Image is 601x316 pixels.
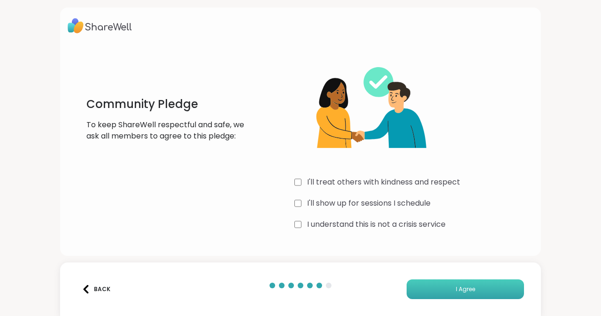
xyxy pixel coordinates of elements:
img: ShareWell Logo [68,15,132,37]
label: I'll show up for sessions I schedule [307,198,431,209]
label: I understand this is not a crisis service [307,219,446,230]
button: Back [77,279,115,299]
label: I'll treat others with kindness and respect [307,177,460,188]
div: Back [82,285,110,293]
h1: Community Pledge [86,97,246,112]
button: I Agree [407,279,524,299]
p: To keep ShareWell respectful and safe, we ask all members to agree to this pledge: [86,119,246,142]
span: I Agree [456,285,475,293]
